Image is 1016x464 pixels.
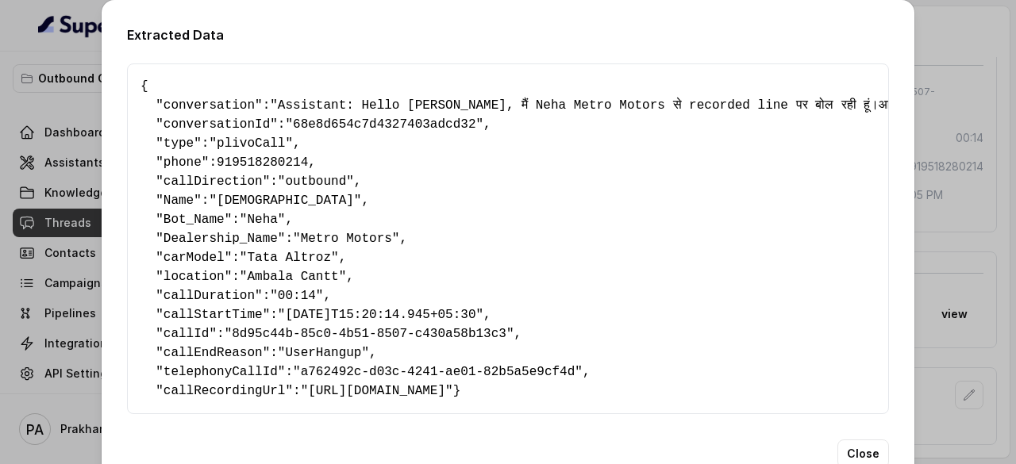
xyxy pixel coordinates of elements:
[240,213,286,227] span: "Neha"
[127,25,889,44] h2: Extracted Data
[164,251,225,265] span: carModel
[164,384,286,398] span: callRecordingUrl
[164,98,255,113] span: conversation
[301,384,453,398] span: "[URL][DOMAIN_NAME]"
[164,232,278,246] span: Dealership_Name
[278,346,369,360] span: "UserHangup"
[225,327,514,341] span: "8d95c44b-85c0-4b51-8507-c430a58b13c3"
[164,346,263,360] span: callEndReason
[240,270,346,284] span: "Ambala Cantt"
[164,117,270,132] span: conversationId
[164,194,194,208] span: Name
[278,308,483,322] span: "[DATE]T15:20:14.945+05:30"
[140,77,876,401] pre: { " ": , " ": , " ": , " ": , " ": , " ": , " ": , " ": , " ": , " ": , " ": , " ": , " ": , " ":...
[164,174,263,189] span: callDirection
[209,136,293,151] span: "plivoCall"
[164,327,210,341] span: callId
[285,117,483,132] span: "68e8d654c7d4327403adcd32"
[164,155,202,170] span: phone
[164,365,278,379] span: telephonyCallId
[164,289,255,303] span: callDuration
[278,174,354,189] span: "outbound"
[270,289,323,303] span: "00:14"
[164,270,225,284] span: location
[164,308,263,322] span: callStartTime
[293,232,399,246] span: "Metro Motors"
[209,194,361,208] span: "[DEMOGRAPHIC_DATA]"
[217,155,308,170] span: 919518280214
[293,365,583,379] span: "a762492c-d03c-4241-ae01-82b5a5e9cf4d"
[164,136,194,151] span: type
[240,251,339,265] span: "Tata Altroz"
[164,213,225,227] span: Bot_Name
